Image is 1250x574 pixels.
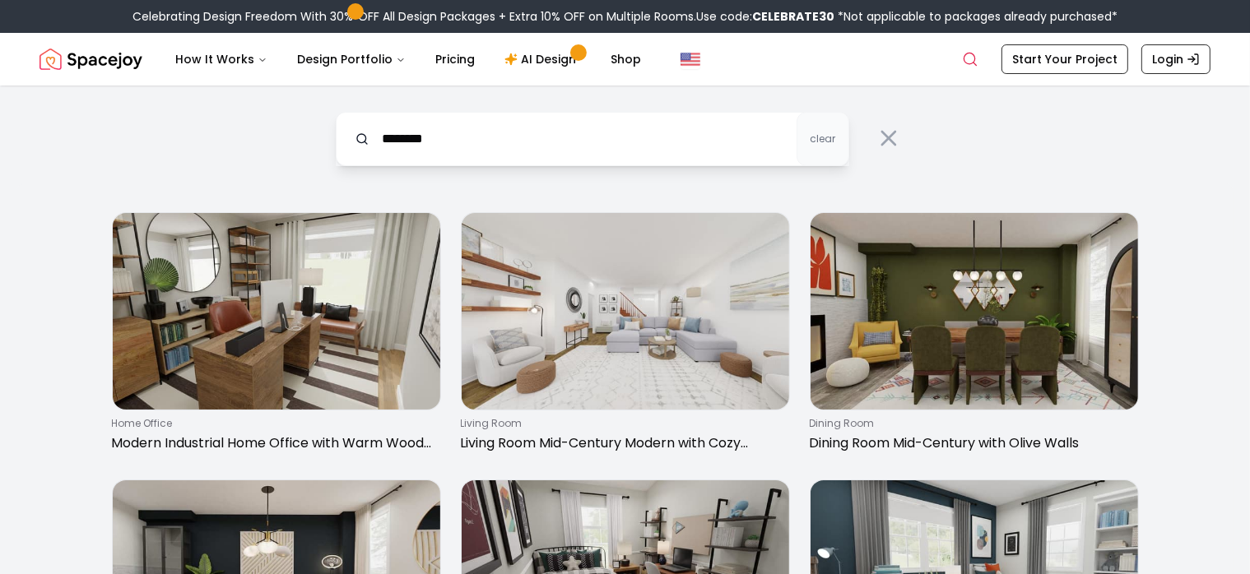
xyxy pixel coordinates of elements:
[810,212,1139,460] a: Dining Room Mid-Century with Olive Wallsdining roomDining Room Mid-Century with Olive Walls
[112,417,434,430] p: home office
[681,49,700,69] img: United States
[113,213,440,410] img: Modern Industrial Home Office with Warm Wood Tones
[422,43,488,76] a: Pricing
[1141,44,1211,74] a: Login
[39,43,142,76] a: Spacejoy
[834,8,1118,25] span: *Not applicable to packages already purchased*
[132,8,1118,25] div: Celebrating Design Freedom With 30% OFF All Design Packages + Extra 10% OFF on Multiple Rooms.
[461,433,783,453] p: Living Room Mid-Century Modern with Cozy Seating
[491,43,594,76] a: AI Design
[1001,44,1128,74] a: Start Your Project
[162,43,654,76] nav: Main
[39,43,142,76] img: Spacejoy Logo
[162,43,281,76] button: How It Works
[811,213,1138,410] img: Dining Room Mid-Century with Olive Walls
[284,43,419,76] button: Design Portfolio
[597,43,654,76] a: Shop
[112,433,434,453] p: Modern Industrial Home Office with Warm Wood Tones
[461,212,790,460] a: Living Room Mid-Century Modern with Cozy Seatingliving roomLiving Room Mid-Century Modern with Co...
[810,417,1132,430] p: dining room
[112,212,441,460] a: Modern Industrial Home Office with Warm Wood Toneshome officeModern Industrial Home Office with W...
[696,8,834,25] span: Use code:
[810,433,1132,453] p: Dining Room Mid-Century with Olive Walls
[39,33,1211,86] nav: Global
[752,8,834,25] b: CELEBRATE30
[797,112,849,166] button: clear
[461,417,783,430] p: living room
[810,132,835,146] span: clear
[462,213,789,410] img: Living Room Mid-Century Modern with Cozy Seating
